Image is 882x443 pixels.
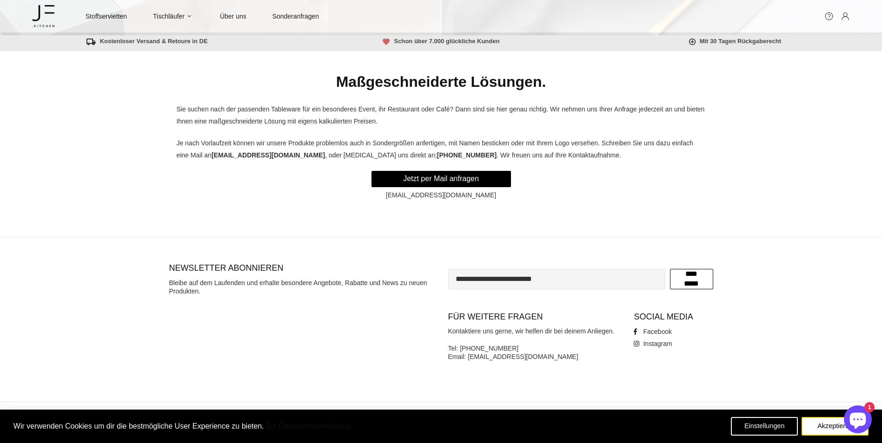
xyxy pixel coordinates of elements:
p: Tel: [PHONE_NUMBER] Email: [EMAIL_ADDRESS][DOMAIN_NAME] [448,336,620,370]
p: Kontaktiere uns gerne, wir helfen dir bei deinem Anliegen. [448,327,620,335]
button: Akzeptieren [802,417,869,436]
b: [PHONE_NUMBER] [437,151,497,159]
h5: Für Weitere Fragen [448,312,620,322]
span: Wir verwenden Cookies um dir die bestmögliche User Experience zu bieten. [13,422,264,430]
inbox-online-store-chat: Onlineshop-Chat von Shopify [841,405,875,436]
span: [EMAIL_ADDRESS][DOMAIN_NAME] [176,191,705,199]
span: Tischläufer [153,12,185,20]
b: [EMAIL_ADDRESS][DOMAIN_NAME] [212,151,325,159]
h5: Social Media [634,312,713,322]
span: Stoffservietten [86,12,127,20]
p: Bleibe auf dem Laufenden und erhalte besondere Angebote, Rabatte und News zu neuen Produkten. [169,279,434,295]
span: Mit 30 Tagen Rückgaberecht [689,37,781,46]
span: Kostenloser Versand & Retoure in DE [86,37,208,46]
span: Facebook [643,327,671,336]
a: Facebook [634,327,671,336]
button: Einstellungen [731,417,798,436]
a: Zur Datenschutzerklärung (opens in a new tab) [264,421,352,432]
p: Je nach Vorlaufzeit können wir unsere Produkte problemlos auch in Sondergrößen anfertigen, mit Na... [176,137,705,162]
span: Instagram [643,339,672,348]
span: Über uns [220,12,246,20]
a: [DOMAIN_NAME]® [32,3,54,30]
p: Sie suchen nach der passenden Tableware für ein besonderes Event, ihr Restaurant oder Café? Dann ... [176,103,705,128]
a: Jetzt per Mail anfragen [371,171,511,187]
h5: Newsletter abonnieren [169,263,434,274]
h2: Maßgeschneiderte Lösungen. [176,72,705,92]
span: Sonderanfragen [272,12,319,20]
a: Instagram [634,339,672,348]
span: Schon über 7.000 glückliche Kunden [383,37,500,46]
